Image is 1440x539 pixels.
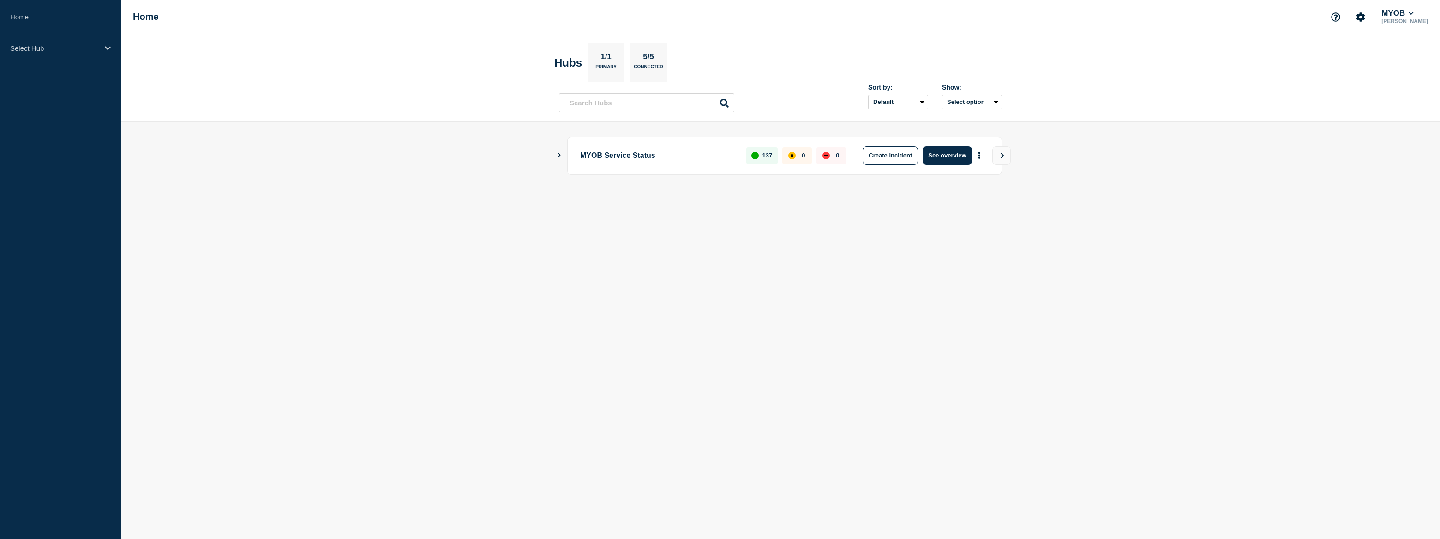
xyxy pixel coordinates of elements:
[822,152,830,159] div: down
[942,84,1002,91] div: Show:
[597,52,615,64] p: 1/1
[923,146,972,165] button: See overview
[868,84,928,91] div: Sort by:
[554,56,582,69] h2: Hubs
[580,146,736,165] p: MYOB Service Status
[751,152,759,159] div: up
[559,93,734,112] input: Search Hubs
[640,52,658,64] p: 5/5
[1380,9,1416,18] button: MYOB
[788,152,796,159] div: affected
[1380,18,1430,24] p: [PERSON_NAME]
[133,12,159,22] h1: Home
[992,146,1011,165] button: View
[802,152,805,159] p: 0
[762,152,773,159] p: 137
[942,95,1002,109] button: Select option
[863,146,918,165] button: Create incident
[10,44,99,52] p: Select Hub
[1326,7,1345,27] button: Support
[1351,7,1370,27] button: Account settings
[973,147,985,164] button: More actions
[634,64,663,74] p: Connected
[836,152,839,159] p: 0
[557,152,562,159] button: Show Connected Hubs
[868,95,928,109] select: Sort by
[595,64,617,74] p: Primary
